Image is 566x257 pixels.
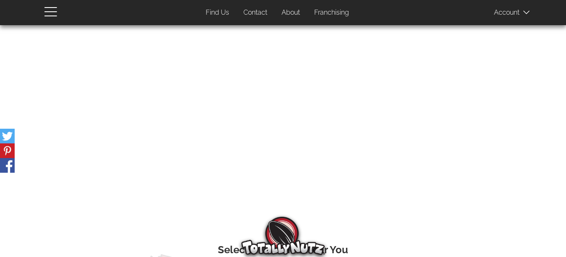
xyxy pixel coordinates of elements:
[308,5,355,21] a: Franchising
[241,217,325,255] img: Totally Nutz Logo
[275,5,306,21] a: About
[51,244,516,255] h3: Select a Location Near You
[237,5,274,21] a: Contact
[199,5,235,21] a: Find Us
